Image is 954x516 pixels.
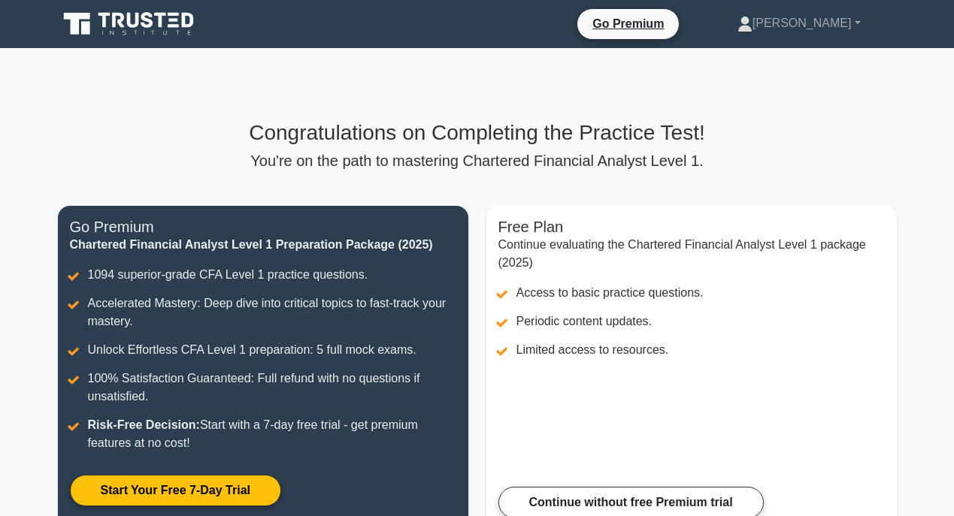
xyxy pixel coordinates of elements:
[58,152,897,170] p: You're on the path to mastering Chartered Financial Analyst Level 1.
[701,8,897,38] a: [PERSON_NAME]
[70,475,281,506] a: Start Your Free 7-Day Trial
[583,14,673,33] a: Go Premium
[58,120,897,146] h3: Congratulations on Completing the Practice Test!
